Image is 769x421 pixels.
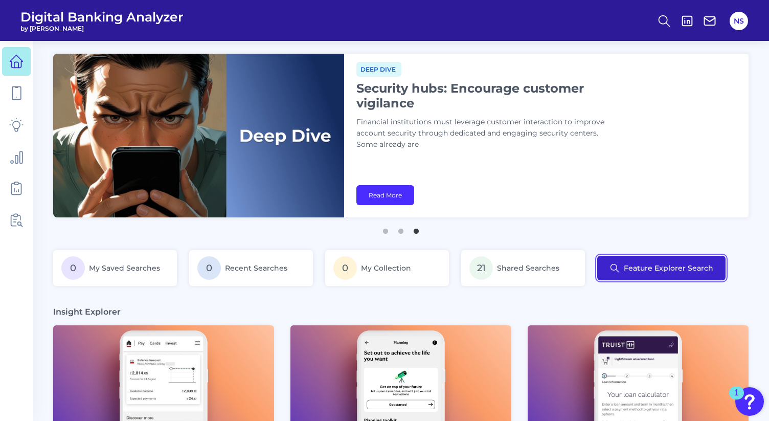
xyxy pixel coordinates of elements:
button: Feature Explorer Search [597,256,726,280]
button: Open Resource Center, 1 new notification [735,387,764,416]
button: 3 [411,224,421,234]
span: My Saved Searches [89,263,160,273]
span: 0 [61,256,85,280]
a: Deep dive [356,64,401,74]
a: Read More [356,185,414,205]
span: Shared Searches [497,263,559,273]
img: bannerImg [53,54,344,217]
span: My Collection [361,263,411,273]
span: 0 [197,256,221,280]
a: 0My Saved Searches [53,250,177,286]
span: 21 [469,256,493,280]
h1: Security hubs: Encourage customer vigilance [356,81,612,110]
span: by [PERSON_NAME] [20,25,184,32]
span: 0 [333,256,357,280]
a: 21Shared Searches [461,250,585,286]
div: 1 [734,393,739,406]
h3: Insight Explorer [53,306,121,317]
button: 2 [396,224,406,234]
span: Recent Searches [225,263,287,273]
a: 0My Collection [325,250,449,286]
a: 0Recent Searches [189,250,313,286]
button: NS [730,12,748,30]
p: Financial institutions must leverage customer interaction to improve account security through ded... [356,117,612,150]
button: 1 [380,224,391,234]
span: Deep dive [356,62,401,77]
span: Digital Banking Analyzer [20,9,184,25]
